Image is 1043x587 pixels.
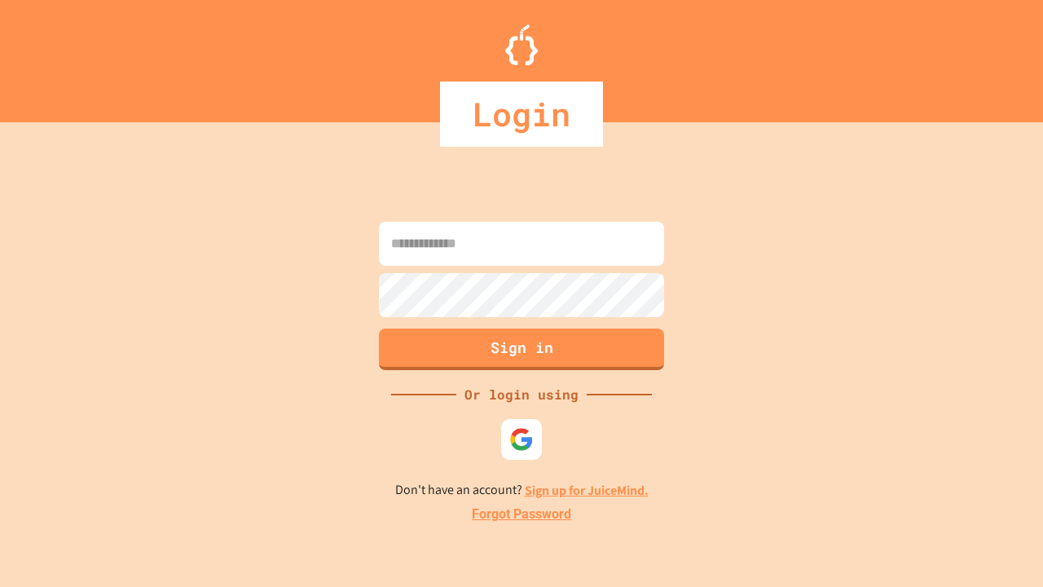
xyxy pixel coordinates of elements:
[379,329,664,370] button: Sign in
[525,482,649,499] a: Sign up for JuiceMind.
[456,385,587,404] div: Or login using
[908,451,1027,520] iframe: chat widget
[440,82,603,147] div: Login
[505,24,538,65] img: Logo.svg
[472,505,571,524] a: Forgot Password
[509,427,534,452] img: google-icon.svg
[975,522,1027,571] iframe: chat widget
[395,480,649,501] p: Don't have an account?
